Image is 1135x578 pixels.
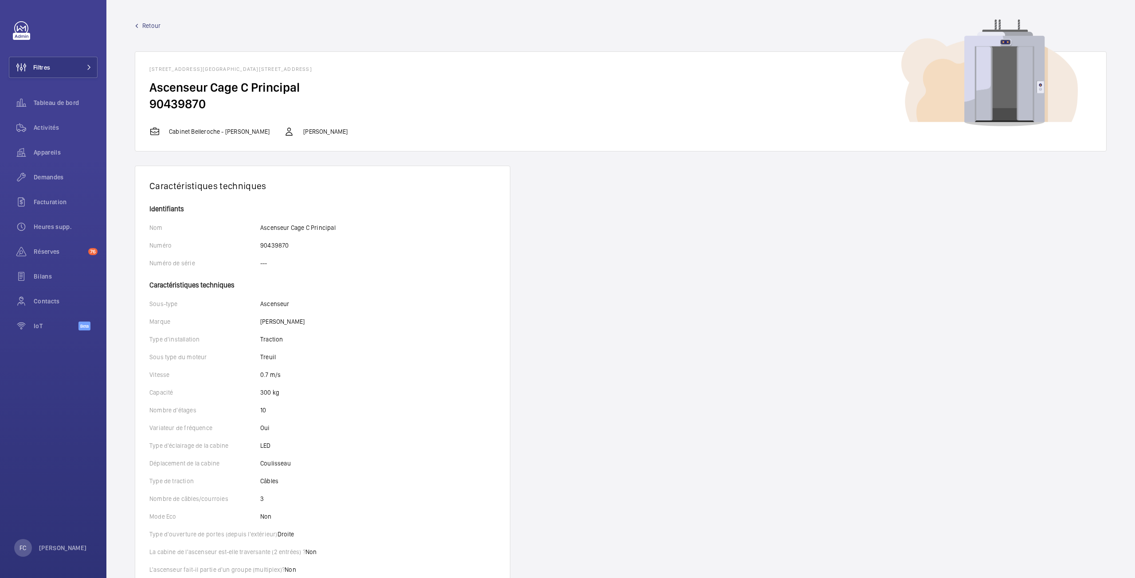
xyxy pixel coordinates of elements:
span: Demandes [34,173,98,182]
p: Marque [149,317,260,326]
p: Ascenseur Cage C Principal [260,223,336,232]
p: Déplacement de la cabine [149,459,260,468]
span: Appareils [34,148,98,157]
p: Non [305,547,317,556]
p: Câbles [260,477,278,485]
h4: Caractéristiques techniques [149,276,496,289]
p: Variateur de fréquence [149,423,260,432]
p: Oui [260,423,270,432]
p: Non [285,565,296,574]
p: Ascenseur [260,299,290,308]
p: Type de traction [149,477,260,485]
span: Retour [142,21,160,30]
p: LED [260,441,271,450]
p: 0.7 m/s [260,370,281,379]
p: Capacité [149,388,260,397]
p: 300 kg [260,388,279,397]
p: Traction [260,335,283,344]
span: IoT [34,322,78,330]
p: Type d'éclairage de la cabine [149,441,260,450]
p: [PERSON_NAME] [303,127,348,136]
p: Treuil [260,353,276,361]
p: 10 [260,406,266,415]
h1: [STREET_ADDRESS][GEOGRAPHIC_DATA][STREET_ADDRESS] [149,66,1092,72]
p: 3 [260,494,264,503]
p: Type d'installation [149,335,260,344]
p: Droite [278,530,294,539]
p: Nombre d'étages [149,406,260,415]
span: Facturation [34,198,98,206]
span: Bilans [34,272,98,281]
span: Réserves [34,247,85,256]
span: Tableau de bord [34,98,98,107]
span: Heures supp. [34,222,98,231]
p: Numéro de série [149,259,260,268]
span: Filtres [33,63,50,72]
span: Contacts [34,297,98,306]
h2: Ascenseur Cage C Principal [149,79,1092,96]
p: La cabine de l'ascenseur est-elle traversante (2 entrées) ? [149,547,305,556]
h2: 90439870 [149,96,1092,112]
p: Type d'ouverture de portes (depuis l'extérieur) [149,530,278,539]
p: Nom [149,223,260,232]
h4: Identifiants [149,206,496,213]
p: Sous-type [149,299,260,308]
p: FC [20,543,26,552]
p: Cabinet Belleroche - [PERSON_NAME] [169,127,270,136]
p: Nombre de câbles/courroies [149,494,260,503]
button: Filtres [9,57,98,78]
p: Numéro [149,241,260,250]
p: Coulisseau [260,459,291,468]
p: [PERSON_NAME] [260,317,305,326]
p: Non [260,512,272,521]
span: Beta [78,322,90,330]
p: 90439870 [260,241,289,250]
p: --- [260,259,267,268]
p: L'ascenseur fait-il partie d'un groupe (multiplex)? [149,565,285,574]
span: Activités [34,123,98,132]
h1: Caractéristiques techniques [149,180,496,191]
p: Mode Eco [149,512,260,521]
img: device image [901,19,1078,127]
p: Vitesse [149,370,260,379]
p: [PERSON_NAME] [39,543,87,552]
span: 76 [88,248,98,255]
p: Sous type du moteur [149,353,260,361]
